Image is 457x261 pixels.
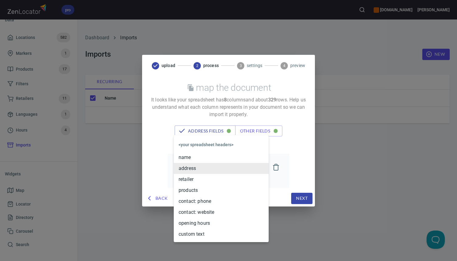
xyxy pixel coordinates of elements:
li: products [174,185,269,196]
li: contact: phone [174,196,269,207]
li: opening hours [174,218,269,229]
li: custom text [174,229,269,240]
li: name [174,152,269,163]
li: retailer [174,174,269,185]
li: <your spreadsheet headers> [174,137,269,152]
li: address [174,163,269,174]
li: contact: website [174,207,269,218]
